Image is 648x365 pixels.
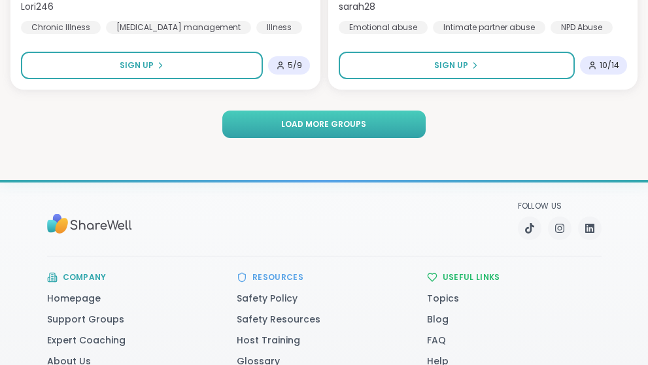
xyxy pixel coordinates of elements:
[339,52,575,79] button: Sign Up
[578,217,602,240] a: LinkedIn
[433,21,545,34] div: Intimate partner abuse
[237,313,320,326] a: Safety Resources
[518,201,602,211] p: Follow Us
[434,60,468,71] span: Sign Up
[47,292,101,305] a: Homepage
[63,272,107,283] h3: Company
[600,60,619,71] span: 10 / 14
[21,52,263,79] button: Sign Up
[47,207,132,240] img: Sharewell
[47,313,124,326] a: Support Groups
[106,21,251,34] div: [MEDICAL_DATA] management
[427,334,446,347] a: FAQ
[339,21,428,34] div: Emotional abuse
[120,60,154,71] span: Sign Up
[518,217,541,240] a: TikTok
[548,217,571,240] a: Instagram
[47,334,126,347] a: Expert Coaching
[252,272,303,283] h3: Resources
[427,292,459,305] a: Topics
[222,111,426,138] button: Load more groups
[551,21,613,34] div: NPD Abuse
[237,292,298,305] a: Safety Policy
[21,21,101,34] div: Chronic Illness
[256,21,302,34] div: Illness
[443,272,500,283] h3: Useful Links
[237,334,300,347] a: Host Training
[427,313,449,326] a: Blog
[288,60,302,71] span: 5 / 9
[281,118,366,130] span: Load more groups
